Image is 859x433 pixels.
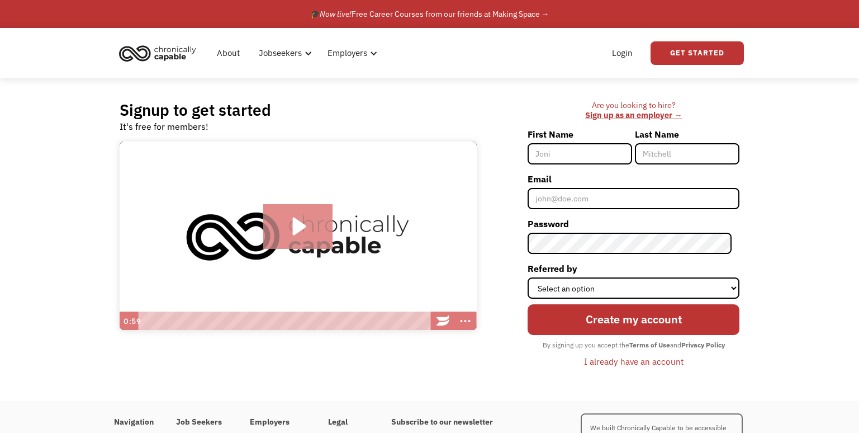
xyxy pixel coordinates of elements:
div: It's free for members! [120,120,208,133]
div: 🎓 Free Career Courses from our friends at Making Space → [310,7,549,21]
a: Login [605,35,639,71]
h4: Legal [328,417,369,427]
img: Chronically Capable logo [116,41,200,65]
div: I already have an account [584,355,684,368]
div: Playbar [144,312,426,331]
label: First Name [528,125,632,143]
h4: Employers [250,417,306,427]
strong: Terms of Use [629,341,670,349]
a: About [210,35,246,71]
h4: Navigation [114,417,154,427]
label: Referred by [528,260,739,277]
div: Jobseekers [252,35,315,71]
button: Play Video: Introducing Chronically Capable [263,204,333,249]
div: By signing up you accept the and [537,338,730,352]
label: Last Name [635,125,739,143]
div: Are you looking to hire? ‍ [528,100,739,121]
div: Employers [328,46,367,60]
a: Sign up as an employer → [585,110,682,120]
button: Show more buttons [454,312,477,331]
img: Introducing Chronically Capable [120,142,477,331]
em: Now live! [320,9,352,19]
strong: Privacy Policy [681,341,725,349]
input: Joni [528,143,632,164]
h4: Subscribe to our newsletter [391,417,519,427]
div: Jobseekers [259,46,302,60]
a: Get Started [651,41,744,65]
div: Employers [321,35,381,71]
label: Password [528,215,739,233]
form: Member-Signup-Form [528,125,739,371]
input: john@doe.com [528,188,739,209]
label: Email [528,170,739,188]
a: home [116,41,205,65]
input: Create my account [528,304,739,335]
input: Mitchell [635,143,739,164]
h4: Job Seekers [176,417,227,427]
h2: Signup to get started [120,100,271,120]
a: Wistia Logo -- Learn More [432,312,454,331]
a: I already have an account [576,352,692,371]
